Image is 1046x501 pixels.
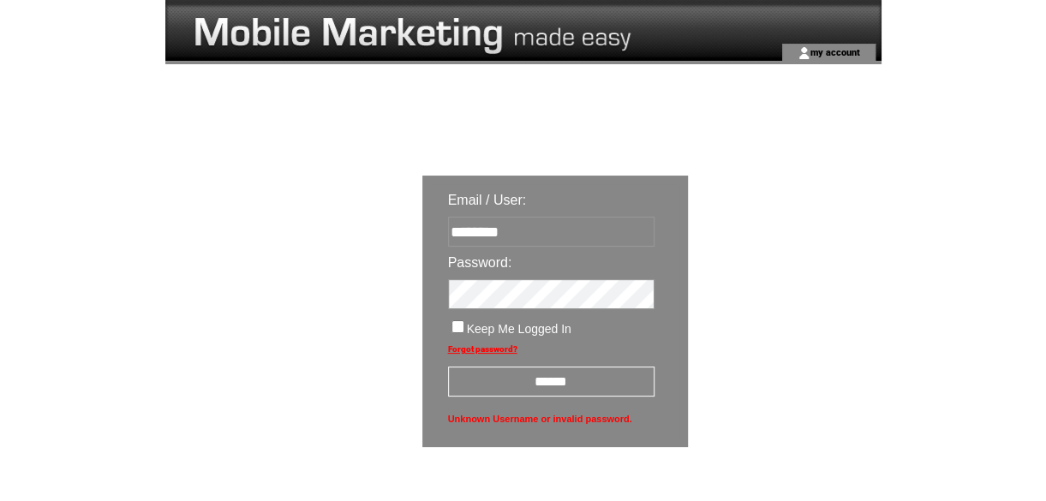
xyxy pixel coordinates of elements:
img: account_icon.gif [798,46,810,60]
span: Email / User: [448,193,527,207]
a: my account [810,46,860,57]
a: Forgot password? [448,344,517,354]
span: Unknown Username or invalid password. [448,409,654,428]
span: Password: [448,255,512,270]
span: Keep Me Logged In [467,322,571,336]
